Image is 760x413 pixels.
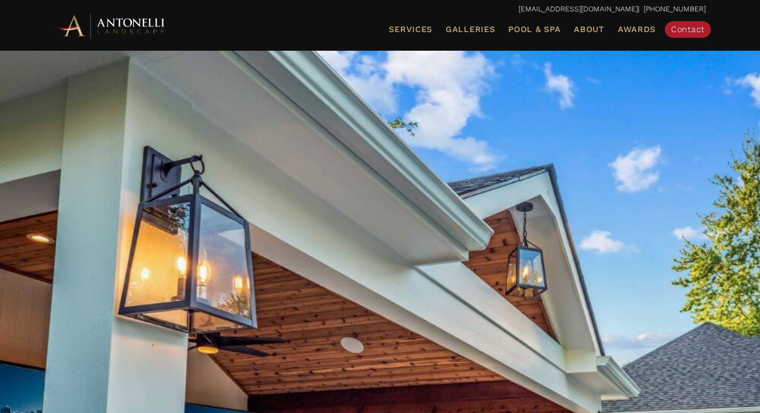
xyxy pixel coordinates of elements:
[504,23,565,36] a: Pool & Spa
[54,3,706,16] p: | [PHONE_NUMBER]
[446,24,495,34] span: Galleries
[54,11,168,40] img: Antonelli Horizontal Logo
[385,23,436,36] a: Services
[570,23,609,36] a: About
[508,24,560,34] span: Pool & Spa
[574,25,604,34] span: About
[614,23,660,36] a: Awards
[618,24,656,34] span: Awards
[519,5,638,13] a: [EMAIL_ADDRESS][DOMAIN_NAME]
[389,25,432,34] span: Services
[665,21,711,38] a: Contact
[442,23,499,36] a: Galleries
[671,24,705,34] span: Contact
